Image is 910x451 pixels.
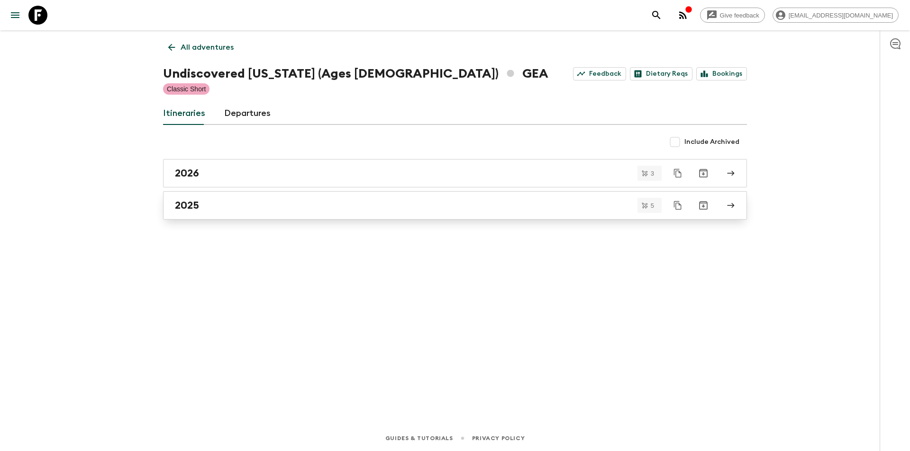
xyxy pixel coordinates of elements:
[181,42,234,53] p: All adventures
[696,67,747,80] a: Bookings
[175,167,199,179] h2: 2026
[669,197,686,214] button: Duplicate
[6,6,25,25] button: menu
[669,165,686,182] button: Duplicate
[773,8,899,23] div: [EMAIL_ADDRESS][DOMAIN_NAME]
[783,12,898,19] span: [EMAIL_ADDRESS][DOMAIN_NAME]
[647,6,666,25] button: search adventures
[163,159,747,187] a: 2026
[163,191,747,220] a: 2025
[163,102,205,125] a: Itineraries
[385,433,453,443] a: Guides & Tutorials
[472,433,525,443] a: Privacy Policy
[573,67,626,80] a: Feedback
[700,8,765,23] a: Give feedback
[715,12,764,19] span: Give feedback
[694,196,713,215] button: Archive
[694,164,713,183] button: Archive
[167,84,206,94] p: Classic Short
[163,64,548,83] h1: Undiscovered [US_STATE] (Ages [DEMOGRAPHIC_DATA]) GEA
[684,137,739,147] span: Include Archived
[175,199,199,212] h2: 2025
[163,38,239,57] a: All adventures
[224,102,271,125] a: Departures
[645,203,660,209] span: 5
[630,67,692,80] a: Dietary Reqs
[645,170,660,177] span: 3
